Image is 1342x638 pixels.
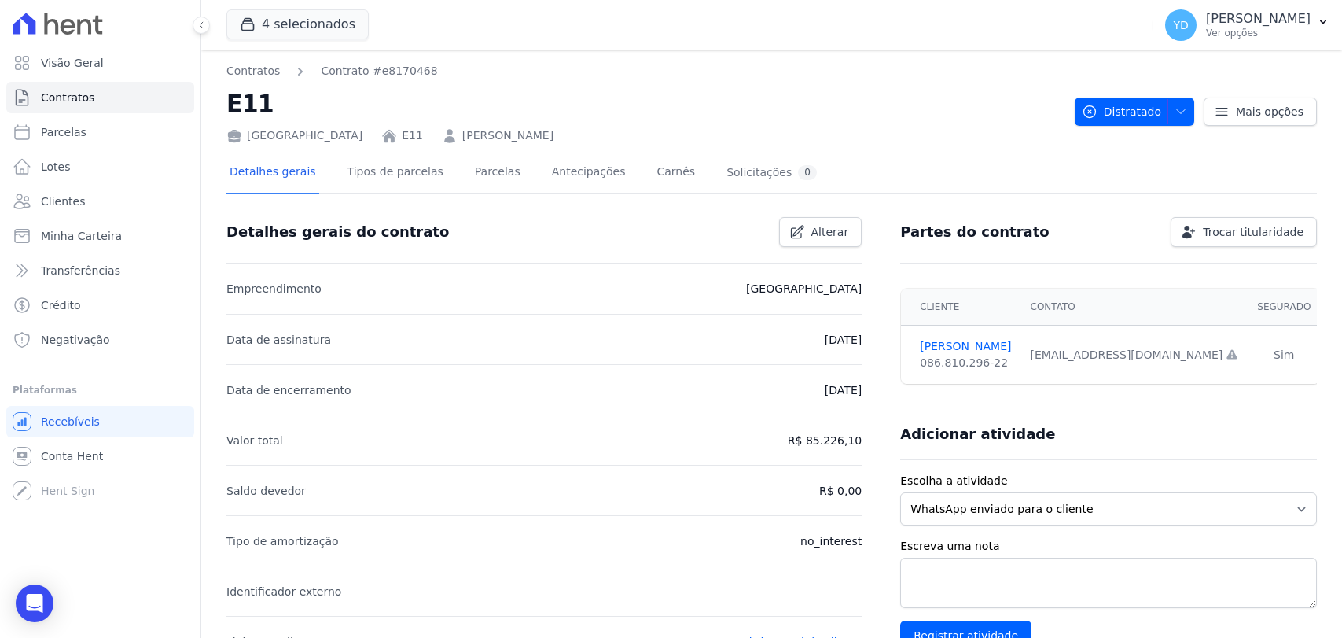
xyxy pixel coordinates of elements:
p: Saldo devedor [226,481,306,500]
h3: Adicionar atividade [900,425,1055,444]
p: Valor total [226,431,283,450]
button: Distratado [1075,98,1194,126]
a: Parcelas [472,153,524,194]
nav: Breadcrumb [226,63,438,79]
p: [GEOGRAPHIC_DATA] [746,279,862,298]
span: Parcelas [41,124,86,140]
p: no_interest [800,532,862,551]
a: Detalhes gerais [226,153,319,194]
span: Alterar [811,224,849,240]
span: Trocar titularidade [1203,224,1303,240]
span: Transferências [41,263,120,278]
span: Clientes [41,194,85,209]
span: Minha Carteira [41,228,122,244]
h3: Detalhes gerais do contrato [226,223,449,242]
a: Solicitações0 [723,153,820,194]
td: Sim [1248,326,1320,385]
a: Transferências [6,255,194,286]
div: [GEOGRAPHIC_DATA] [226,127,362,144]
p: [DATE] [825,330,862,349]
span: YD [1173,20,1188,31]
button: YD [PERSON_NAME] Ver opções [1153,3,1342,47]
p: [DATE] [825,381,862,400]
span: Lotes [41,159,71,175]
a: Contrato #e8170468 [321,63,437,79]
a: Recebíveis [6,406,194,437]
a: Alterar [779,217,862,247]
span: Recebíveis [41,414,100,430]
p: Data de encerramento [226,381,351,400]
span: Contratos [41,90,94,105]
p: Data de assinatura [226,330,331,349]
a: Crédito [6,289,194,321]
a: Visão Geral [6,47,194,79]
span: Distratado [1082,98,1161,126]
a: Mais opções [1204,98,1317,126]
p: Tipo de amortização [226,532,339,551]
th: Segurado [1248,289,1320,326]
th: Cliente [901,289,1020,326]
p: Empreendimento [226,279,322,298]
span: Mais opções [1236,104,1303,120]
a: Contratos [6,82,194,113]
span: Conta Hent [41,448,103,464]
div: 086.810.296-22 [920,355,1011,371]
a: Carnês [653,153,698,194]
a: Antecipações [549,153,629,194]
div: [EMAIL_ADDRESS][DOMAIN_NAME] [1031,347,1239,363]
span: Crédito [41,297,81,313]
a: Contratos [226,63,280,79]
p: R$ 0,00 [819,481,862,500]
a: Conta Hent [6,441,194,472]
div: Solicitações [726,165,817,180]
p: Ver opções [1206,27,1311,39]
nav: Breadcrumb [226,63,1062,79]
p: Identificador externo [226,582,341,601]
div: Plataformas [13,381,188,400]
label: Escreva uma nota [900,538,1317,555]
p: [PERSON_NAME] [1206,11,1311,27]
a: Tipos de parcelas [344,153,447,194]
h2: E11 [226,86,1062,121]
a: [PERSON_NAME] [462,127,553,144]
span: Visão Geral [41,55,104,71]
a: Minha Carteira [6,220,194,252]
a: [PERSON_NAME] [920,338,1011,355]
th: Contato [1021,289,1248,326]
div: 0 [798,165,817,180]
a: Negativação [6,324,194,356]
a: Lotes [6,151,194,183]
a: Clientes [6,186,194,217]
span: Negativação [41,332,110,348]
h3: Partes do contrato [900,223,1050,242]
a: Trocar titularidade [1171,217,1317,247]
a: Parcelas [6,116,194,148]
button: 4 selecionados [226,9,369,39]
a: E11 [402,127,423,144]
div: Open Intercom Messenger [16,585,53,622]
label: Escolha a atividade [900,473,1317,489]
p: R$ 85.226,10 [788,431,862,450]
